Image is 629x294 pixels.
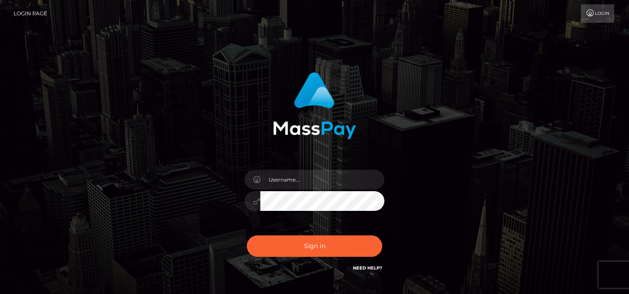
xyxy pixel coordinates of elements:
a: Login Page [14,4,47,23]
button: Sign in [247,235,382,257]
a: Need Help? [353,265,382,271]
input: Username... [260,170,384,189]
img: MassPay Login [273,72,356,139]
a: Login [581,4,614,23]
